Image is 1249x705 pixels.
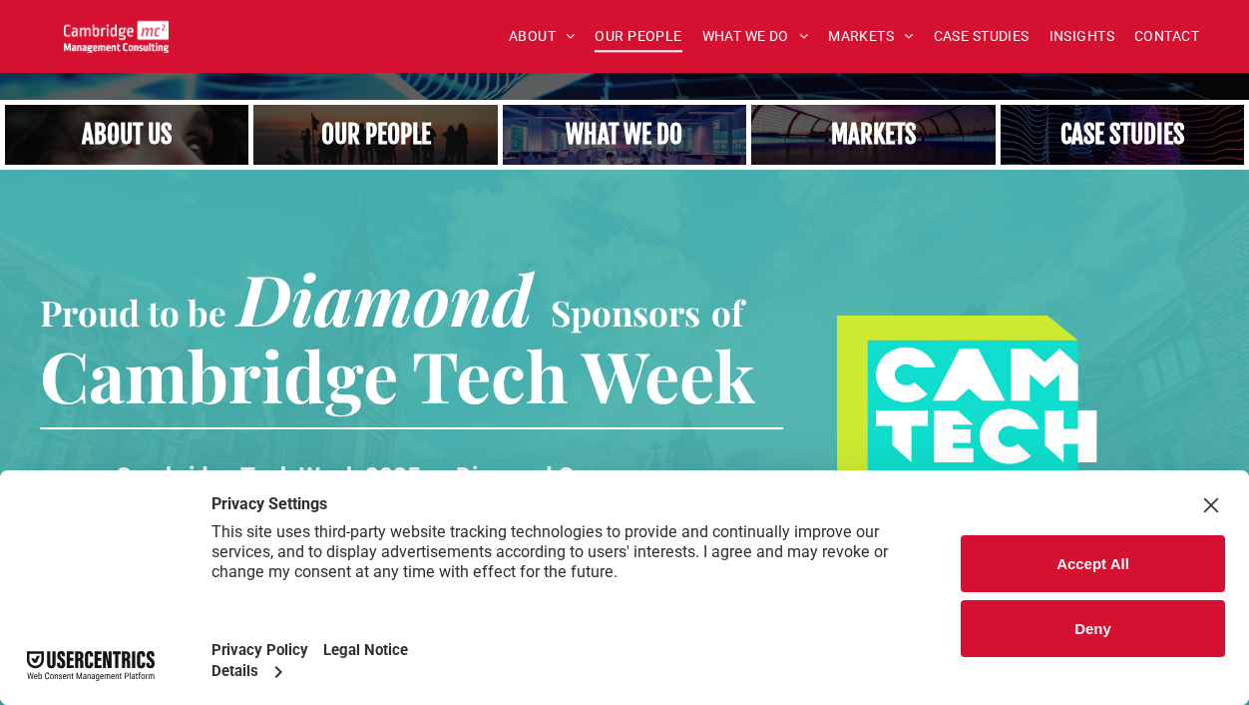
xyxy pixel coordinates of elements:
[253,105,497,165] a: A crowd in silhouette at sunset, on a rise or lookout point
[692,21,819,52] a: WHAT WE DO
[64,20,169,52] img: Go to Homepage
[503,105,746,165] a: A yoga teacher lifting his whole body off the ground in the peacock pose
[432,467,452,488] span: As
[711,289,743,336] span: of
[499,21,586,52] a: ABOUT
[1124,21,1209,52] a: CONTACT
[116,462,428,490] strong: Cambridge Tech Week 2025.
[924,21,1040,52] a: CASE STUDIES
[1040,21,1124,52] a: INSIGHTS
[585,21,691,52] a: OUR PEOPLE
[40,289,226,336] span: Proud to be
[5,105,248,165] a: Close up of woman's face, centered on her eyes
[837,316,1108,524] img: #CAMTECHWEEK logo, Procurement
[657,467,709,488] span: we are
[818,21,923,52] a: MARKETS
[64,23,169,44] a: Your Business Transformed | Cambridge Management Consulting
[456,462,649,490] strong: Diamond Sponsor
[551,289,700,336] span: Sponsors
[751,105,995,165] a: Telecoms | Decades of Experience Across Multiple Industries & Regions
[1001,105,1244,165] a: CASE STUDIES | See an Overview of All Our Case Studies | Cambridge Management Consulting
[40,467,112,488] span: See us at
[595,21,681,52] span: OUR PEOPLE
[40,328,755,421] span: Cambridge Tech Week
[237,251,533,345] span: Diamond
